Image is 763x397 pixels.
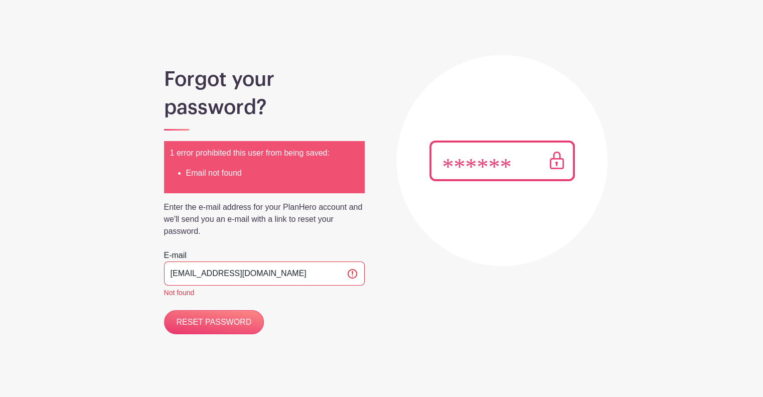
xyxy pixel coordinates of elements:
p: 1 error prohibited this user from being saved: [170,147,359,159]
input: e.g. julie@eventco.com [164,261,365,286]
img: Pass [429,141,575,181]
div: Not found [164,288,365,298]
h1: Forgot your [164,67,365,91]
p: Enter the e-mail address for your PlanHero account and we'll send you an e-mail with a link to re... [164,201,365,237]
h1: password? [164,95,365,119]
input: RESET PASSWORD [164,310,264,334]
label: E-mail [164,249,187,261]
li: Email not found [186,167,359,179]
